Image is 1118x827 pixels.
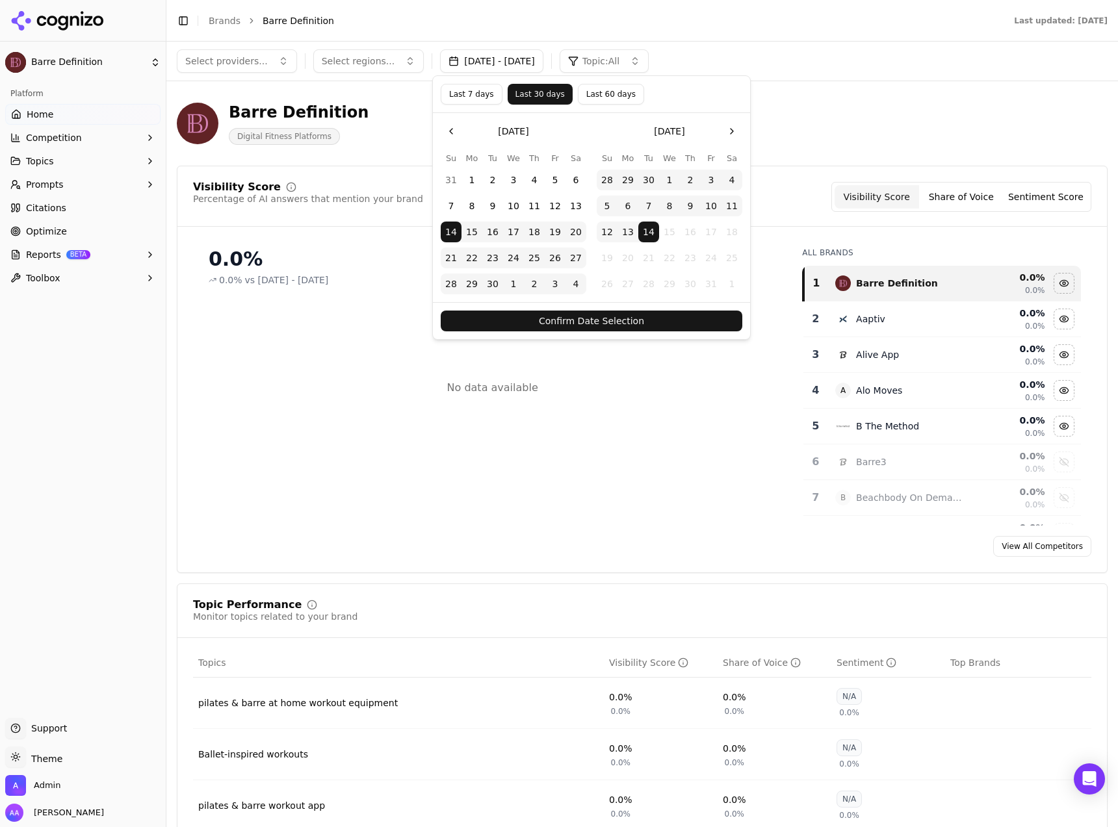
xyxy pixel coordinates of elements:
[229,128,340,145] span: Digital Fitness Platforms
[718,648,831,678] th: shareOfVoice
[1054,523,1074,544] button: Show fitbycoachkel data
[441,248,461,268] button: Sunday, September 21st, 2025, selected
[5,221,161,242] a: Optimize
[611,809,631,819] span: 0.0%
[803,301,1081,337] tr: 2aaptivAaptiv0.0%0.0%Hide aaptiv data
[545,274,565,294] button: Friday, October 3rd, 2025, selected
[26,225,67,238] span: Optimize
[802,248,1081,258] div: All Brands
[1014,16,1108,26] div: Last updated: [DATE]
[5,151,161,172] button: Topics
[974,450,1045,463] div: 0.0 %
[5,52,26,73] img: Barre Definition
[26,754,62,764] span: Theme
[950,656,1000,669] span: Top Brands
[524,222,545,242] button: Thursday, September 18th, 2025, selected
[545,196,565,216] button: Friday, September 12th, 2025
[974,271,1045,284] div: 0.0 %
[578,84,644,105] button: Last 60 days
[524,248,545,268] button: Thursday, September 25th, 2025, selected
[26,272,60,285] span: Toolbox
[209,248,776,271] div: 0.0%
[482,152,503,164] th: Tuesday
[1054,273,1074,294] button: Hide barre definition data
[5,804,104,822] button: Open user button
[193,182,281,192] div: Visibility Score
[839,810,859,821] span: 0.0%
[835,454,851,470] img: barre3
[1004,185,1088,209] button: Sentiment Score
[597,222,617,242] button: Sunday, October 12th, 2025, selected
[461,248,482,268] button: Monday, September 22nd, 2025, selected
[482,274,503,294] button: Tuesday, September 30th, 2025, selected
[5,174,161,195] button: Prompts
[856,277,938,290] div: Barre Definition
[974,378,1045,391] div: 0.0 %
[26,178,64,191] span: Prompts
[725,706,745,717] span: 0.0%
[1025,321,1045,331] span: 0.0%
[597,152,617,164] th: Sunday
[1025,428,1045,439] span: 0.0%
[5,104,161,125] a: Home
[565,248,586,268] button: Saturday, September 27th, 2025, selected
[545,248,565,268] button: Friday, September 26th, 2025, selected
[177,103,218,144] img: Barre Definition
[835,347,851,363] img: alive app
[322,55,395,68] span: Select regions...
[524,170,545,190] button: Thursday, September 4th, 2025
[209,16,240,26] a: Brands
[503,152,524,164] th: Wednesday
[5,83,161,104] div: Platform
[66,250,90,259] span: BETA
[701,170,721,190] button: Friday, October 3rd, 2025, selected
[34,780,60,791] span: Admin
[835,418,851,434] img: b the method
[5,127,161,148] button: Competition
[803,266,1081,301] tr: 1barre definitionBarre Definition0.0%0.0%Hide barre definition data
[856,455,887,468] div: Barre3
[26,201,66,214] span: Citations
[721,170,742,190] button: Saturday, October 4th, 2025, selected
[721,196,742,216] button: Saturday, October 11th, 2025, selected
[1074,763,1105,795] div: Open Intercom Messenger
[856,420,919,433] div: B The Method
[447,380,538,396] div: No data available
[5,775,26,796] img: Admin
[837,656,896,669] div: Sentiment
[5,197,161,218] a: Citations
[26,155,54,168] span: Topics
[680,170,701,190] button: Thursday, October 2nd, 2025, selected
[856,312,885,325] div: Aaptiv
[545,222,565,242] button: Friday, September 19th, 2025, selected
[1025,357,1045,367] span: 0.0%
[609,742,632,755] div: 0.0%
[803,373,1081,409] tr: 4AAlo Moves0.0%0.0%Hide alo moves data
[229,102,369,123] div: Barre Definition
[209,14,988,27] nav: breadcrumb
[1054,380,1074,401] button: Hide alo moves data
[974,521,1045,534] div: 0.0 %
[974,414,1045,427] div: 0.0 %
[193,600,302,610] div: Topic Performance
[26,722,67,735] span: Support
[835,185,919,209] button: Visibility Score
[945,648,1091,678] th: Top Brands
[617,152,638,164] th: Monday
[263,14,334,27] span: Barre Definition
[809,311,822,327] div: 2
[617,222,638,242] button: Monday, October 13th, 2025, selected
[723,691,746,704] div: 0.0%
[524,152,545,164] th: Thursday
[5,804,23,822] img: Alp Aysan
[1054,344,1074,365] button: Hide alive app data
[198,696,398,709] a: pilates & barre at home workout equipment
[5,775,60,796] button: Open organization switcher
[461,196,482,216] button: Monday, September 8th, 2025
[809,490,822,505] div: 7
[609,656,688,669] div: Visibility Score
[835,383,851,398] span: A
[198,748,308,761] a: Ballet-inspired workouts
[809,454,822,470] div: 6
